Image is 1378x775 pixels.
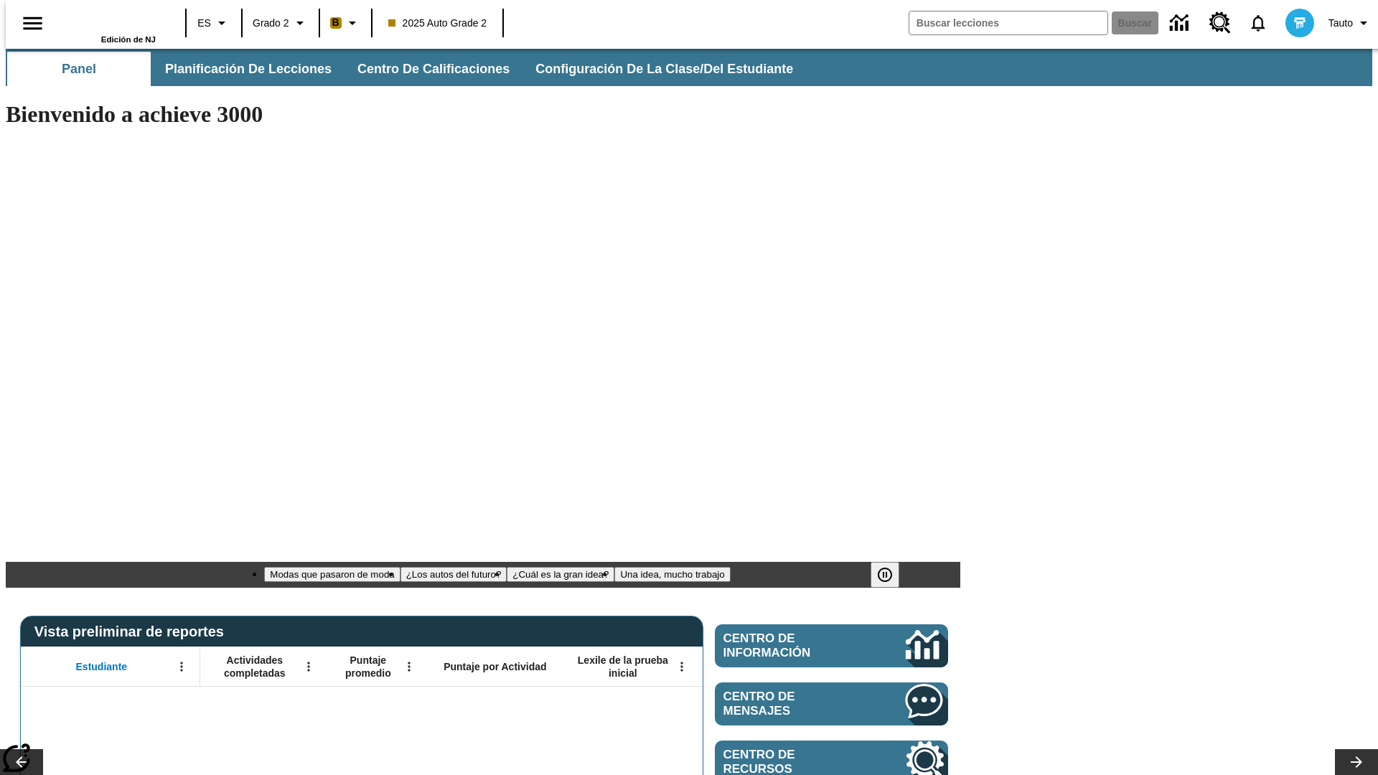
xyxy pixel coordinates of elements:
[171,656,192,677] button: Abrir menú
[197,16,211,31] span: ES
[723,631,858,660] span: Centro de información
[1328,16,1353,31] span: Tauto
[535,61,793,77] span: Configuración de la clase/del estudiante
[871,562,914,588] div: Pausar
[444,660,546,673] span: Puntaje por Actividad
[1201,4,1239,42] a: Centro de recursos, Se abrirá en una pestaña nueva.
[264,567,400,582] button: Diapositiva 1 Modas que pasaron de moda
[6,49,1372,86] div: Subbarra de navegación
[871,562,899,588] button: Pausar
[1277,4,1323,42] button: Escoja un nuevo avatar
[571,654,675,680] span: Lexile de la prueba inicial
[101,35,156,44] span: Edición de NJ
[6,101,960,128] h1: Bienvenido a achieve 3000
[346,52,521,86] button: Centro de calificaciones
[34,624,231,640] span: Vista preliminar de reportes
[1323,10,1378,36] button: Perfil/Configuración
[247,10,314,36] button: Grado: Grado 2, Elige un grado
[7,52,151,86] button: Panel
[324,10,367,36] button: Boost El color de la clase es anaranjado claro. Cambiar el color de la clase.
[524,52,805,86] button: Configuración de la clase/del estudiante
[357,61,510,77] span: Centro de calificaciones
[909,11,1107,34] input: Buscar campo
[298,656,319,677] button: Abrir menú
[1335,749,1378,775] button: Carrusel de lecciones, seguir
[334,654,403,680] span: Puntaje promedio
[507,567,614,582] button: Diapositiva 3 ¿Cuál es la gran idea?
[191,10,237,36] button: Lenguaje: ES, Selecciona un idioma
[1239,4,1277,42] a: Notificaciones
[11,2,54,44] button: Abrir el menú lateral
[332,14,339,32] span: B
[614,567,730,582] button: Diapositiva 4 Una idea, mucho trabajo
[671,656,693,677] button: Abrir menú
[400,567,507,582] button: Diapositiva 2 ¿Los autos del futuro?
[207,654,302,680] span: Actividades completadas
[1285,9,1314,37] img: avatar image
[76,660,128,673] span: Estudiante
[388,16,487,31] span: 2025 Auto Grade 2
[715,682,948,725] a: Centro de mensajes
[253,16,289,31] span: Grado 2
[154,52,343,86] button: Planificación de lecciones
[62,61,96,77] span: Panel
[398,656,420,677] button: Abrir menú
[6,52,806,86] div: Subbarra de navegación
[723,690,863,718] span: Centro de mensajes
[715,624,948,667] a: Centro de información
[62,5,156,44] div: Portada
[165,61,332,77] span: Planificación de lecciones
[1161,4,1201,43] a: Centro de información
[62,6,156,35] a: Portada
